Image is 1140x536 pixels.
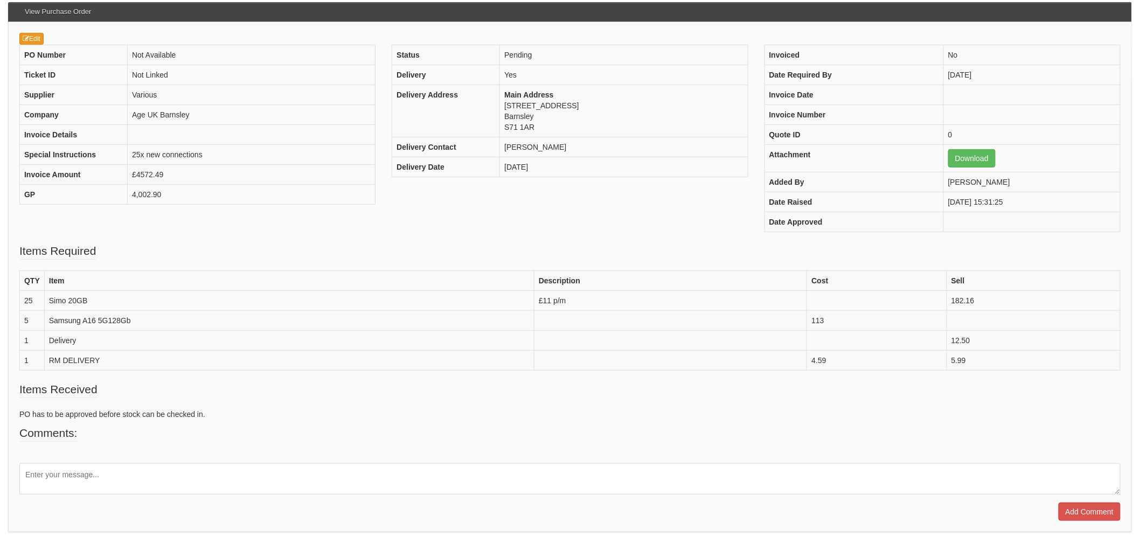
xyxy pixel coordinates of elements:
[19,243,96,260] legend: Items Required
[128,65,376,85] td: Not Linked
[764,192,943,212] th: Date Raised
[20,351,45,371] td: 1
[20,145,128,165] th: Special Instructions
[500,137,748,157] td: [PERSON_NAME]
[392,85,500,137] th: Delivery Address
[764,85,943,105] th: Invoice Date
[943,192,1120,212] td: [DATE] 15:31:25
[128,185,376,205] td: 4,002.90
[20,291,45,311] td: 25
[807,351,947,371] td: 4.59
[764,212,943,232] th: Date Approved
[19,33,44,45] a: Edit
[19,425,77,442] legend: Comments:
[20,311,45,331] td: 5
[392,157,500,177] th: Delivery Date
[764,45,943,65] th: Invoiced
[19,3,96,21] h3: View Purchase Order
[504,91,553,99] b: Main Address
[500,157,748,177] td: [DATE]
[20,165,128,185] th: Invoice Amount
[947,331,1120,351] td: 12.50
[500,45,748,65] td: Pending
[20,331,45,351] td: 1
[764,65,943,85] th: Date Required By
[44,291,534,311] td: Simo 20GB
[44,351,534,371] td: RM DELIVERY
[947,351,1120,371] td: 5.99
[943,125,1120,145] td: 0
[534,271,807,291] th: Description
[947,271,1120,291] th: Sell
[947,291,1120,311] td: 182.16
[20,65,128,85] th: Ticket ID
[19,381,98,398] legend: Items Received
[764,145,943,172] th: Attachment
[943,65,1120,85] td: [DATE]
[128,45,376,65] td: Not Available
[128,85,376,105] td: Various
[20,185,128,205] th: GP
[1059,503,1121,521] input: Add Comment
[392,65,500,85] th: Delivery
[44,311,534,331] td: Samsung A16 5G128Gb
[500,65,748,85] td: Yes
[948,149,996,168] a: Download
[128,145,376,165] td: 25x new connections
[807,271,947,291] th: Cost
[764,105,943,125] th: Invoice Number
[44,271,534,291] th: Item
[44,331,534,351] td: Delivery
[807,311,947,331] td: 113
[128,165,376,185] td: £4572.49
[392,137,500,157] th: Delivery Contact
[500,85,748,137] td: [STREET_ADDRESS] Barnsley S71 1AR
[20,105,128,125] th: Company
[20,125,128,145] th: Invoice Details
[943,172,1120,192] td: [PERSON_NAME]
[764,172,943,192] th: Added By
[943,45,1120,65] td: No
[392,45,500,65] th: Status
[20,85,128,105] th: Supplier
[20,271,45,291] th: QTY
[764,125,943,145] th: Quote ID
[20,45,128,65] th: PO Number
[128,105,376,125] td: Age UK Barnsley
[19,409,1121,420] p: PO has to be approved before stock can be checked in.
[534,291,807,311] td: £11 p/m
